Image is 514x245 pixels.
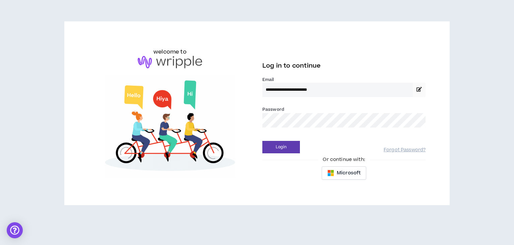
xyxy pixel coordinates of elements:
[322,166,366,180] button: Microsoft
[262,106,284,112] label: Password
[262,77,426,83] label: Email
[262,141,300,153] button: Login
[138,56,202,69] img: logo-brand.png
[153,48,187,56] h6: welcome to
[7,222,23,238] div: Open Intercom Messenger
[88,75,252,179] img: Welcome to Wripple
[318,156,370,163] span: Or continue with:
[337,169,361,177] span: Microsoft
[384,147,426,153] a: Forgot Password?
[262,62,321,70] span: Log in to continue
